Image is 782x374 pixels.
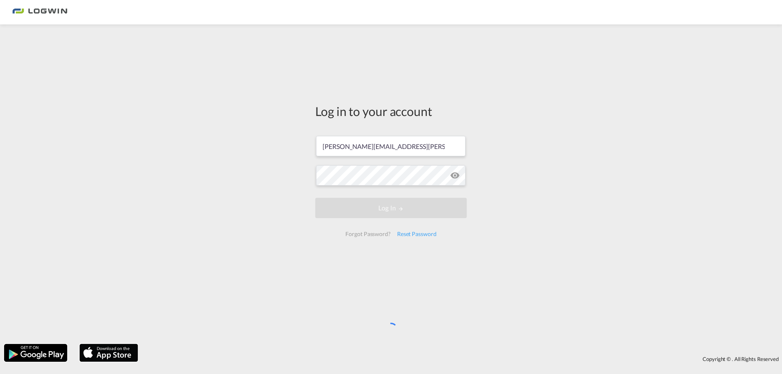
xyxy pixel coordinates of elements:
[142,352,782,366] div: Copyright © . All Rights Reserved
[79,343,139,363] img: apple.png
[12,3,67,22] img: 2761ae10d95411efa20a1f5e0282d2d7.png
[315,198,467,218] button: LOGIN
[315,103,467,120] div: Log in to your account
[316,136,466,156] input: Enter email/phone number
[342,227,393,241] div: Forgot Password?
[394,227,440,241] div: Reset Password
[3,343,68,363] img: google.png
[450,171,460,180] md-icon: icon-eye-off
